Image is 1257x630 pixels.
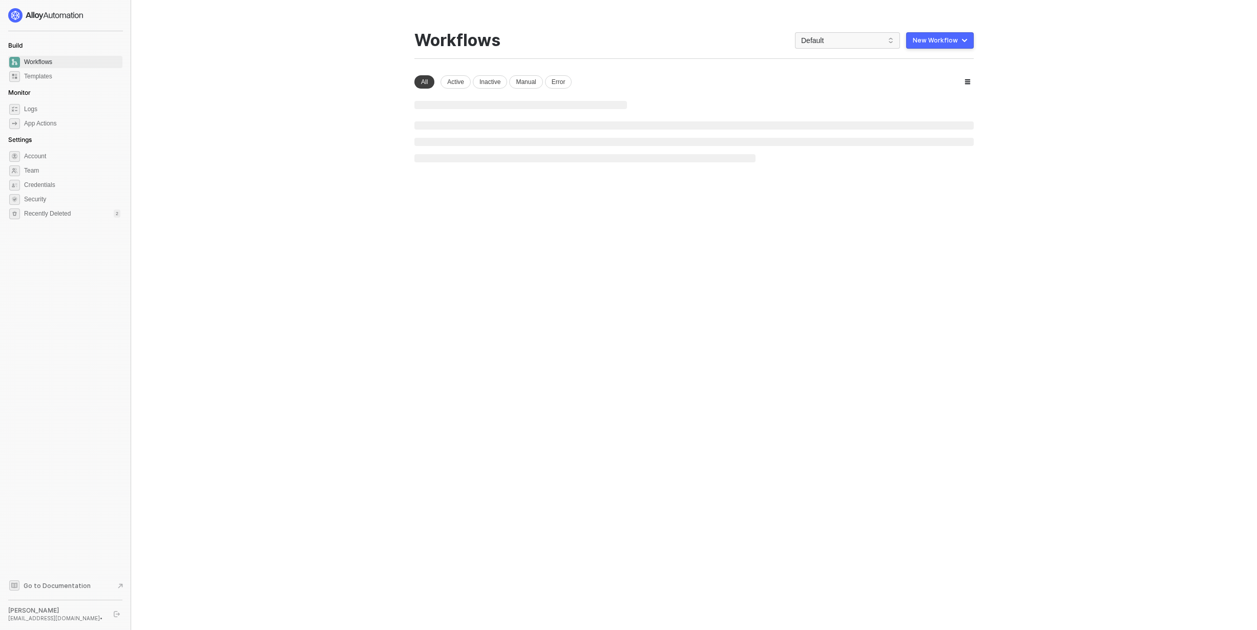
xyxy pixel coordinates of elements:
a: Knowledge Base [8,579,123,592]
span: Credentials [24,179,120,191]
span: logout [114,611,120,617]
span: documentation [9,580,19,591]
span: settings [9,208,20,219]
div: Workflows [414,31,500,50]
span: Recently Deleted [24,209,71,218]
span: credentials [9,180,20,191]
span: security [9,194,20,205]
span: Default [801,33,894,48]
img: logo [8,8,84,23]
span: Account [24,150,120,162]
button: New Workflow [906,32,974,49]
span: dashboard [9,57,20,68]
div: [PERSON_NAME] [8,606,104,615]
span: Go to Documentation [24,581,91,590]
span: Logs [24,103,120,115]
div: Manual [509,75,542,89]
div: Error [545,75,572,89]
span: Settings [8,136,32,143]
a: logo [8,8,122,23]
span: Security [24,193,120,205]
span: Monitor [8,89,31,96]
div: All [414,75,434,89]
div: App Actions [24,119,56,128]
div: 2 [114,209,120,218]
span: Workflows [24,56,120,68]
span: team [9,165,20,176]
div: Inactive [473,75,507,89]
span: Templates [24,70,120,82]
span: Team [24,164,120,177]
span: icon-logs [9,104,20,115]
span: settings [9,151,20,162]
span: icon-app-actions [9,118,20,129]
span: Build [8,41,23,49]
div: New Workflow [913,36,958,45]
span: marketplace [9,71,20,82]
div: Active [441,75,471,89]
div: [EMAIL_ADDRESS][DOMAIN_NAME] • [8,615,104,622]
span: document-arrow [115,581,125,591]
